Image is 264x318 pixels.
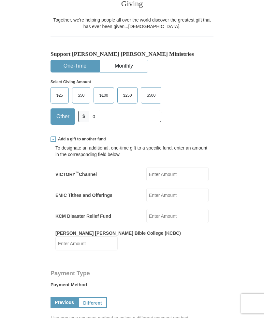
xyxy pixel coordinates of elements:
[51,281,213,291] label: Payment Method
[51,17,213,30] div: Together, we're helping people all over the world discover the greatest gift that has ever been g...
[100,60,148,72] button: Monthly
[78,111,89,122] span: $
[51,297,78,308] a: Previous
[53,112,73,121] span: Other
[146,188,209,202] input: Enter Amount
[143,90,159,100] span: $500
[55,230,181,236] label: [PERSON_NAME] [PERSON_NAME] Bible College (KCBC)
[56,136,106,142] span: Add a gift to another fund
[53,90,66,100] span: $25
[75,90,88,100] span: $50
[51,271,213,276] h4: Payment Type
[89,111,161,122] input: Other Amount
[75,171,79,175] sup: ™
[96,90,111,100] span: $100
[78,297,107,308] a: Different
[146,167,209,181] input: Enter Amount
[51,51,213,57] h5: Support [PERSON_NAME] [PERSON_NAME] Ministries
[120,90,135,100] span: $250
[55,236,118,250] input: Enter Amount
[55,192,112,199] label: EMIC Tithes and Offerings
[146,209,209,223] input: Enter Amount
[55,213,111,219] label: KCM Disaster Relief Fund
[51,80,91,84] strong: Select Giving Amount
[55,171,97,178] label: VICTORY Channel
[51,60,99,72] button: One-Time
[55,145,209,158] div: To designate an additional, one-time gift to a specific fund, enter an amount in the correspondin...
